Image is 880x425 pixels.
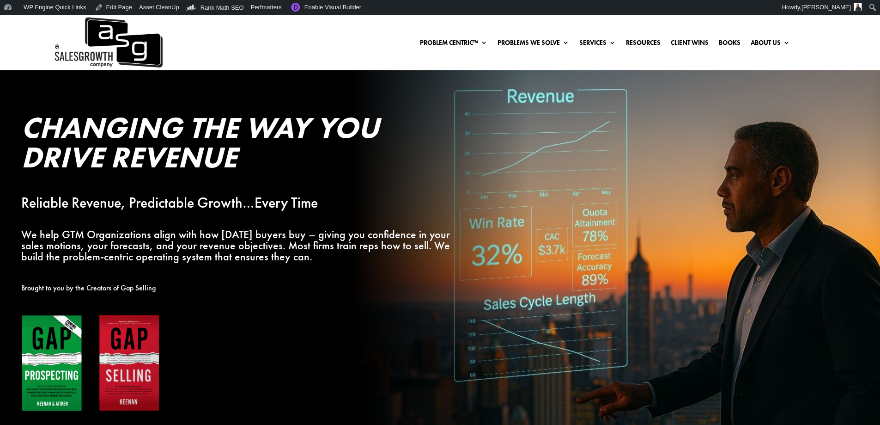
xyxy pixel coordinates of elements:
a: Problems We Solve [498,39,569,49]
a: About Us [751,39,790,49]
span: Rank Math SEO [200,4,244,11]
a: Books [719,39,740,49]
a: Services [579,39,616,49]
p: Reliable Revenue, Predictable Growth…Every Time [21,197,455,209]
a: Resources [626,39,661,49]
img: Gap Books [21,314,160,412]
span: [PERSON_NAME] [801,4,851,11]
a: A Sales Growth Company Logo [53,15,163,70]
p: We help GTM Organizations align with how [DATE] buyers buy – giving you confidence in your sales ... [21,229,455,262]
img: ASG Co. Logo [53,15,163,70]
p: Brought to you by the Creators of Gap Selling [21,283,455,294]
a: Client Wins [671,39,709,49]
h2: Changing the Way You Drive Revenue [21,113,455,177]
a: Problem Centric™ [420,39,487,49]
